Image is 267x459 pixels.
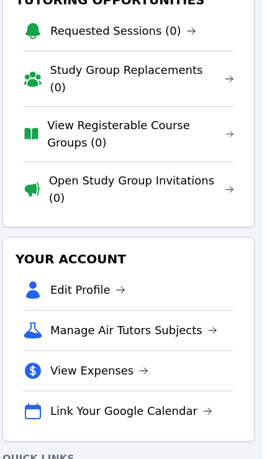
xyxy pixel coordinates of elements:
[50,322,217,339] a: Manage Air Tutors Subjects
[50,281,125,299] a: Edit Profile
[50,61,234,96] a: Study Group Replacements (0)
[50,362,148,379] a: View Expenses
[47,117,234,152] a: View Registerable Course Groups (0)
[13,248,244,270] h3: Your Account
[50,22,196,40] a: Requested Sessions (0)
[49,172,234,207] a: Open Study Group Invitations (0)
[50,402,212,420] a: Link Your Google Calendar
